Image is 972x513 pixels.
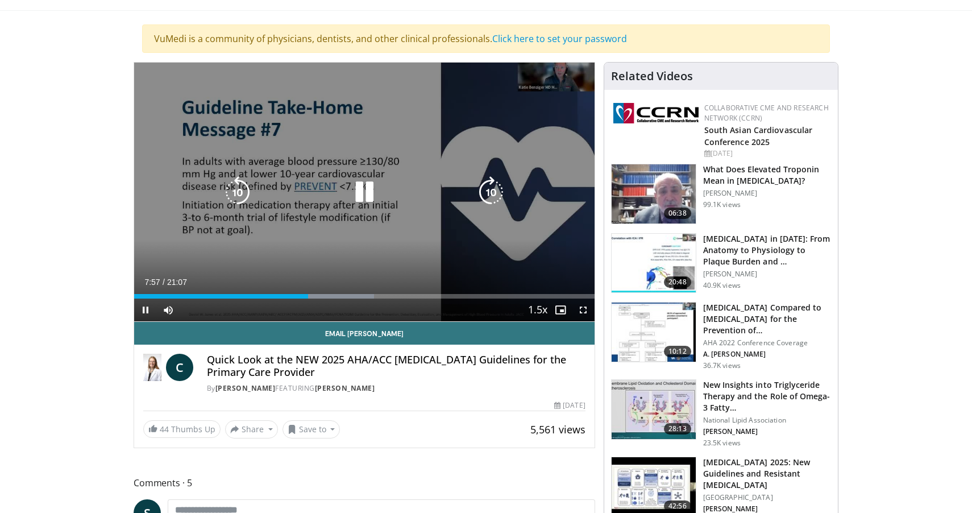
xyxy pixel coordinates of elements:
div: [DATE] [554,400,585,411]
div: Progress Bar [134,294,595,299]
div: VuMedi is a community of physicians, dentists, and other clinical professionals. [142,24,830,53]
span: 7:57 [144,278,160,287]
p: 99.1K views [703,200,741,209]
h3: [MEDICAL_DATA] in [DATE]: From Anatomy to Physiology to Plaque Burden and … [703,233,831,267]
button: Pause [134,299,157,321]
button: Playback Rate [526,299,549,321]
p: A. [PERSON_NAME] [703,350,831,359]
img: 7c0f9b53-1609-4588-8498-7cac8464d722.150x105_q85_crop-smart_upscale.jpg [612,303,696,362]
a: [PERSON_NAME] [215,383,276,393]
span: 06:38 [664,208,691,219]
a: Email [PERSON_NAME] [134,322,595,345]
h4: Quick Look at the NEW 2025 AHA/ACC [MEDICAL_DATA] Guidelines for the Primary Care Provider [207,354,585,378]
button: Fullscreen [572,299,595,321]
a: 10:12 [MEDICAL_DATA] Compared to [MEDICAL_DATA] for the Prevention of… AHA 2022 Conference Covera... [611,302,831,370]
h4: Related Videos [611,69,693,83]
img: a04ee3ba-8487-4636-b0fb-5e8d268f3737.png.150x105_q85_autocrop_double_scale_upscale_version-0.2.png [613,103,699,123]
a: 06:38 What Does Elevated Troponin Mean in [MEDICAL_DATA]? [PERSON_NAME] 99.1K views [611,164,831,224]
button: Share [225,420,278,438]
img: 98daf78a-1d22-4ebe-927e-10afe95ffd94.150x105_q85_crop-smart_upscale.jpg [612,164,696,224]
span: 21:07 [167,278,187,287]
a: 44 Thumbs Up [143,420,221,438]
p: [PERSON_NAME] [703,427,831,436]
button: Enable picture-in-picture mode [549,299,572,321]
span: 44 [160,424,169,435]
span: 10:12 [664,346,691,357]
a: Click here to set your password [492,32,627,45]
span: 28:13 [664,423,691,435]
p: AHA 2022 Conference Coverage [703,338,831,347]
p: [PERSON_NAME] [703,189,831,198]
span: 20:48 [664,276,691,288]
a: [PERSON_NAME] [315,383,375,393]
p: 23.5K views [703,438,741,448]
p: [GEOGRAPHIC_DATA] [703,493,831,502]
video-js: Video Player [134,63,595,322]
span: 42:56 [664,500,691,512]
h3: New Insights into Triglyceride Therapy and the Role of Omega-3 Fatty… [703,379,831,413]
button: Mute [157,299,180,321]
a: C [166,354,193,381]
p: [PERSON_NAME] [703,270,831,279]
a: 20:48 [MEDICAL_DATA] in [DATE]: From Anatomy to Physiology to Plaque Burden and … [PERSON_NAME] 4... [611,233,831,293]
h3: [MEDICAL_DATA] Compared to [MEDICAL_DATA] for the Prevention of… [703,302,831,336]
span: / [163,278,165,287]
p: 36.7K views [703,361,741,370]
a: Collaborative CME and Research Network (CCRN) [704,103,829,123]
div: [DATE] [704,148,829,159]
img: Dr. Catherine P. Benziger [143,354,161,381]
img: 45ea033d-f728-4586-a1ce-38957b05c09e.150x105_q85_crop-smart_upscale.jpg [612,380,696,439]
img: 823da73b-7a00-425d-bb7f-45c8b03b10c3.150x105_q85_crop-smart_upscale.jpg [612,234,696,293]
h3: [MEDICAL_DATA] 2025: New Guidelines and Resistant [MEDICAL_DATA] [703,457,831,491]
span: 5,561 views [530,423,585,436]
p: National Lipid Association [703,416,831,425]
a: South Asian Cardiovascular Conference 2025 [704,125,813,147]
a: 28:13 New Insights into Triglyceride Therapy and the Role of Omega-3 Fatty… National Lipid Associ... [611,379,831,448]
span: Comments 5 [134,475,595,490]
h3: What Does Elevated Troponin Mean in [MEDICAL_DATA]? [703,164,831,187]
button: Save to [283,420,340,438]
p: 40.9K views [703,281,741,290]
div: By FEATURING [207,383,585,394]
